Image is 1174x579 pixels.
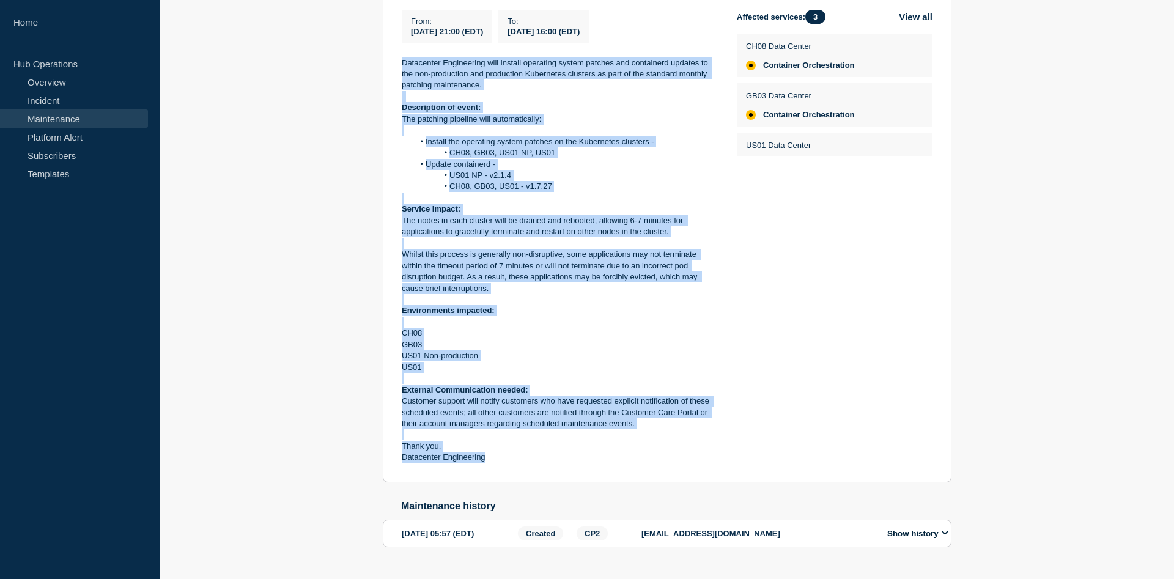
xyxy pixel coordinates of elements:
li: CH08, GB03, US01 - v1.7.27 [414,181,718,192]
p: CH08 Data Center [746,42,855,51]
li: CH08, GB03, US01 NP, US01 [414,147,718,158]
p: [EMAIL_ADDRESS][DOMAIN_NAME] [641,529,874,538]
strong: Service Impact: [402,204,460,213]
p: US01 Data Center [746,141,855,150]
div: affected [746,61,756,70]
p: US01 Non-production [402,350,717,361]
button: Show history [884,528,952,539]
button: View all [899,10,932,24]
p: To : [508,17,580,26]
span: Affected services: [737,10,832,24]
strong: Description of event: [402,103,481,112]
span: 3 [805,10,825,24]
p: From : [411,17,483,26]
li: Install the operating system patches on the Kubernetes clusters - [414,136,718,147]
span: Container Orchestration [763,110,855,120]
span: [DATE] 16:00 (EDT) [508,27,580,36]
p: Datacenter Engineering [402,452,717,463]
p: GB03 [402,339,717,350]
strong: Environments impacted: [402,306,495,315]
li: Update containerd - [414,159,718,170]
span: [DATE] 21:00 (EDT) [411,27,483,36]
p: The patching pipeline will automatically: [402,114,717,125]
span: Created [518,526,563,540]
span: CP2 [577,526,608,540]
span: Container Orchestration [763,61,855,70]
p: Datacenter Engineering will install operating system patches and containerd updates to the non-pr... [402,57,717,91]
li: US01 NP - v2.1.4 [414,170,718,181]
p: CH08 [402,328,717,339]
p: US01 [402,362,717,373]
div: [DATE] 05:57 (EDT) [402,526,514,540]
div: affected [746,110,756,120]
strong: External Communication needed: [402,385,528,394]
p: Thank you, [402,441,717,452]
h2: Maintenance history [401,501,951,512]
p: Whilst this process is generally non-disruptive, some applications may not terminate within the t... [402,249,717,294]
p: GB03 Data Center [746,91,855,100]
p: Customer support will notify customers who have requested explicit notification of these schedule... [402,396,717,429]
p: The nodes in each cluster will be drained and rebooted, allowing 6-7 minutes for applications to ... [402,215,717,238]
